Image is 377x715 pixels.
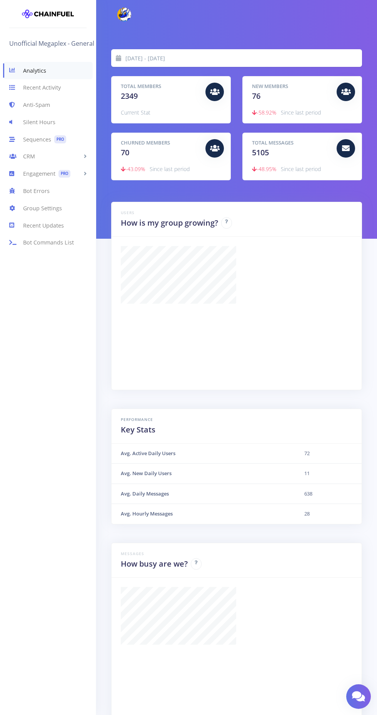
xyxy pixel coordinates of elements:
a: @Pajammers Photo [111,6,131,23]
span: -48.95% [252,165,276,173]
td: 11 [295,464,362,484]
span: -58.92% [252,109,276,116]
span: 5105 [252,147,269,158]
h6: Performance [121,417,352,422]
span: 2349 [121,91,138,101]
img: chainfuel-logo [22,6,74,22]
span: Since last period [281,165,321,173]
td: 72 [295,444,362,464]
td: 28 [295,504,362,524]
th: Avg. Daily Messages [112,484,295,504]
a: Unofficial Megaplex - General SFW Chat [9,37,128,50]
span: Since last period [150,165,190,173]
span: Current Stat [121,109,150,116]
h6: Users [121,210,352,216]
td: 638 [295,484,362,504]
h5: Total Messages [252,139,331,147]
a: Analytics [3,62,93,79]
h6: Messages [121,551,352,557]
th: Avg. Hourly Messages [112,504,295,524]
span: The Dashboard displays only data collected after the bot was added to your group. [191,558,202,570]
span: -43.09% [121,165,145,173]
span: PRO [54,135,66,143]
span: The Dashboard displays only data collected after the bot was added to your group. [221,217,232,229]
h2: How busy are we? [121,558,188,570]
h5: New Members [252,83,331,90]
span: Since last period [281,109,321,116]
h2: Key Stats [121,424,352,436]
h2: How is my group growing? [121,217,218,229]
th: Avg. New Daily Users [112,464,295,484]
span: PRO [58,170,70,178]
h5: Churned Members [121,139,200,147]
span: 70 [121,147,129,158]
img: @Pajammers Photo [117,8,131,22]
span: 76 [252,91,260,101]
h5: Total Members [121,83,200,90]
th: Avg. Active Daily Users [112,444,295,464]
